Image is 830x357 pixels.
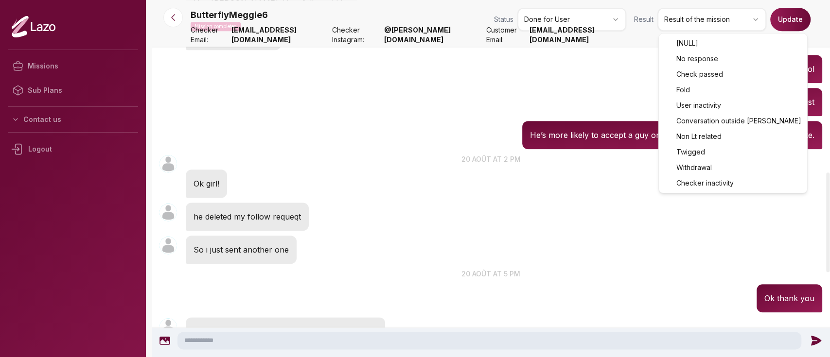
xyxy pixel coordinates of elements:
[676,147,705,157] span: Twigged
[676,101,721,110] span: User inactivity
[676,132,722,141] span: Non Lt related
[676,54,718,64] span: No response
[676,69,723,79] span: Check passed
[676,178,734,188] span: Checker inactivity
[676,116,801,126] span: Conversation outside [PERSON_NAME]
[676,163,712,172] span: Withdrawal
[676,85,690,95] span: Fold
[676,38,698,48] span: [NULL]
